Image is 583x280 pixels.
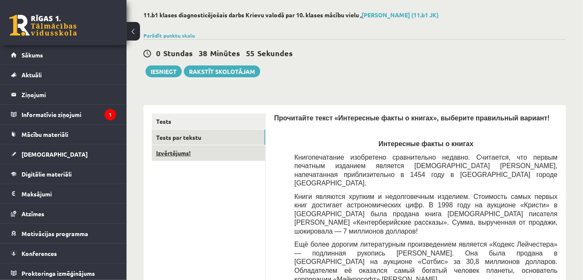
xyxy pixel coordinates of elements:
[11,105,116,124] a: Informatīvie ziņojumi1
[156,48,160,58] span: 0
[294,154,558,187] span: Книгопечатание изобретено сравнительно недавно. Считается, что первым печатным изданием является ...
[152,114,265,129] a: Tests
[143,11,566,19] h2: 11.b1 klases diagnosticējošais darbs Krievu valodā par 10. klases mācību vielu ,
[105,109,116,120] i: 1
[11,204,116,223] a: Atzīmes
[22,230,88,237] span: Motivācijas programma
[22,210,44,217] span: Atzīmes
[22,250,57,257] span: Konferences
[152,130,265,145] a: Tests par tekstu
[22,150,88,158] span: [DEMOGRAPHIC_DATA]
[11,85,116,104] a: Ziņojumi
[294,193,558,235] span: Книги являются хрупким и недолговечным изделием. Стоимость самых первых книг достигает астрономич...
[11,244,116,263] a: Konferences
[22,170,72,178] span: Digitālie materiāli
[22,51,43,59] span: Sākums
[22,71,42,79] span: Aktuāli
[11,45,116,65] a: Sākums
[163,48,193,58] span: Stundas
[143,32,195,39] a: Parādīt punktu skalu
[22,269,95,277] span: Proktoringa izmēģinājums
[22,130,68,138] span: Mācību materiāli
[22,184,116,204] legend: Maksājumi
[11,125,116,144] a: Mācību materiāli
[362,11,439,19] a: [PERSON_NAME] (11.b1 JK)
[11,184,116,204] a: Maksājumi
[152,145,265,161] a: Izvērtējums!
[257,48,293,58] span: Sekundes
[22,85,116,104] legend: Ziņojumi
[22,105,116,124] legend: Informatīvie ziņojumi
[11,65,116,84] a: Aktuāli
[9,15,77,36] a: Rīgas 1. Tālmācības vidusskola
[210,48,240,58] span: Minūtes
[379,140,474,147] span: Интересные факты о книгах
[11,144,116,164] a: [DEMOGRAPHIC_DATA]
[199,48,207,58] span: 38
[274,114,550,122] span: Прочитайте текст «Интересные факты о книгах», выберите правильный вариант!
[246,48,254,58] span: 55
[11,164,116,184] a: Digitālie materiāli
[184,65,260,77] a: Rakstīt skolotājam
[11,224,116,243] a: Motivācijas programma
[146,65,182,77] button: Iesniegt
